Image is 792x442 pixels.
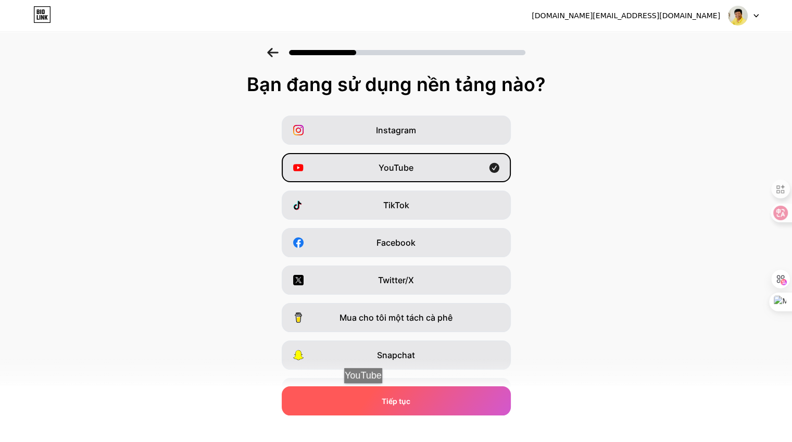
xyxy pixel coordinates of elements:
font: Mua cho tôi một tách cà phê [340,312,452,323]
font: [DOMAIN_NAME][EMAIL_ADDRESS][DOMAIN_NAME] [532,11,720,20]
font: Instagram [376,125,416,135]
img: Nhi Vũ xuân [728,6,748,26]
font: Tiếp tục [382,397,410,406]
font: Bạn đang sử dụng nền tảng nào? [247,73,546,96]
font: YouTube [379,162,413,173]
font: Twitter/X [378,275,414,285]
font: Snapchat [377,350,415,360]
font: TikTok [383,200,409,210]
font: Facebook [376,237,416,248]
